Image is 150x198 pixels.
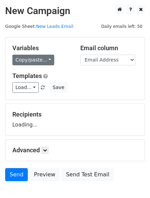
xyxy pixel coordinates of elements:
h5: Email column [80,44,138,52]
h2: New Campaign [5,5,145,17]
a: Send [5,168,28,181]
a: Copy/paste... [12,55,54,65]
a: New Leads Email [36,24,73,29]
h5: Advanced [12,146,138,154]
a: Templates [12,72,42,79]
a: Send Test Email [61,168,114,181]
a: Daily emails left: 50 [99,24,145,29]
small: Google Sheet: [5,24,73,29]
a: Load... [12,82,39,93]
h5: Variables [12,44,70,52]
span: Daily emails left: 50 [99,23,145,30]
button: Save [49,82,67,93]
h5: Recipients [12,111,138,118]
div: Loading... [12,111,138,129]
a: Preview [30,168,60,181]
